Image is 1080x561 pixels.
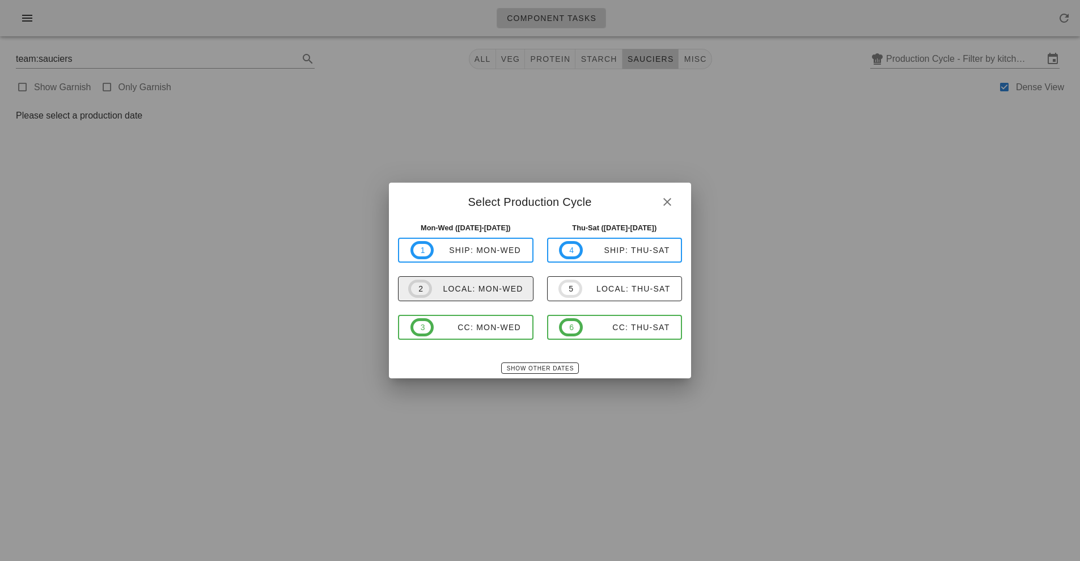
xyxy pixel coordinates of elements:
button: 1ship: Mon-Wed [398,238,533,263]
div: ship: Mon-Wed [434,246,521,255]
span: 3 [420,321,425,334]
div: ship: Thu-Sat [583,246,670,255]
strong: Thu-Sat ([DATE]-[DATE]) [572,223,657,232]
button: 5local: Thu-Sat [547,276,683,301]
div: Select Production Cycle [389,183,691,218]
strong: Mon-Wed ([DATE]-[DATE]) [421,223,511,232]
span: 1 [420,244,425,256]
span: 6 [569,321,573,334]
div: CC: Mon-Wed [434,323,521,332]
button: 2local: Mon-Wed [398,276,533,301]
span: Show Other Dates [506,365,574,372]
button: 6CC: Thu-Sat [547,315,683,340]
span: 4 [569,244,573,256]
span: 5 [568,282,573,295]
button: Show Other Dates [501,362,579,374]
button: 4ship: Thu-Sat [547,238,683,263]
button: 3CC: Mon-Wed [398,315,533,340]
div: local: Thu-Sat [582,284,671,293]
div: CC: Thu-Sat [583,323,670,332]
div: local: Mon-Wed [432,284,523,293]
span: 2 [418,282,422,295]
